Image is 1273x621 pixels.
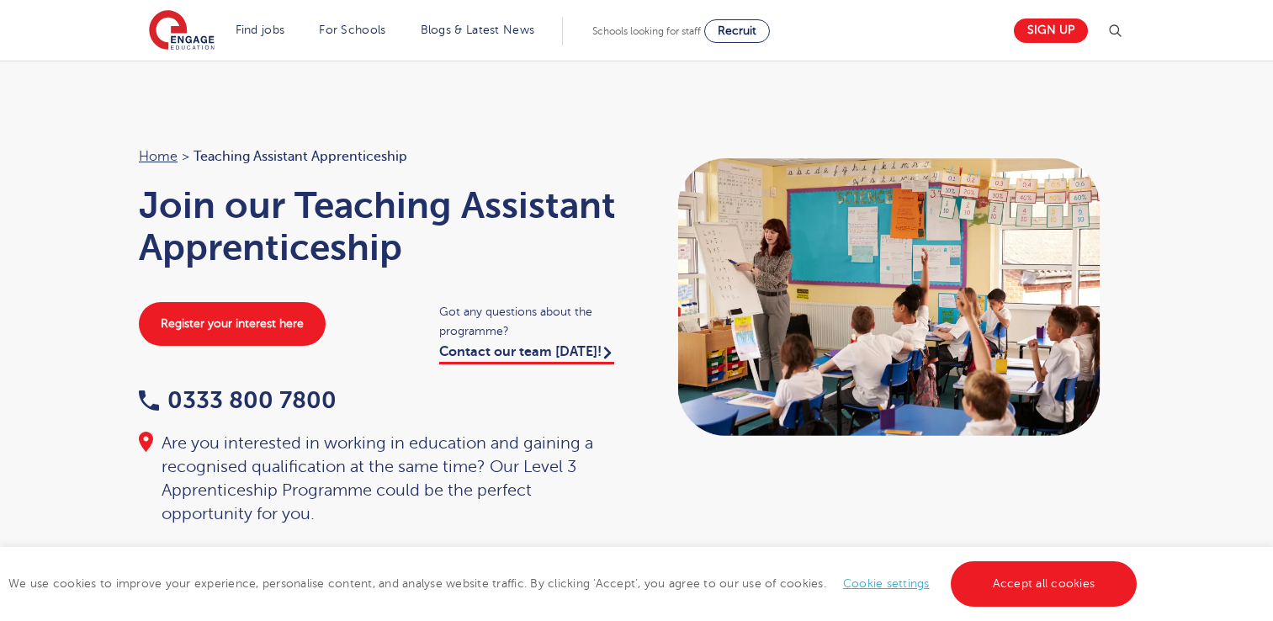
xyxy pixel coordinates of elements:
span: We use cookies to improve your experience, personalise content, and analyse website traffic. By c... [8,577,1141,590]
a: Recruit [704,19,770,43]
a: Register your interest here [139,302,326,346]
span: > [182,149,189,164]
a: Find jobs [236,24,285,36]
a: Blogs & Latest News [421,24,535,36]
a: Sign up [1014,19,1088,43]
span: Schools looking for staff [592,25,701,37]
a: 0333 800 7800 [139,387,337,413]
div: Are you interested in working in education and gaining a recognised qualification at the same tim... [139,432,620,526]
nav: breadcrumb [139,146,620,167]
img: Engage Education [149,10,215,52]
span: Teaching Assistant Apprenticeship [194,146,407,167]
a: Accept all cookies [951,561,1138,607]
h1: Join our Teaching Assistant Apprenticeship [139,184,620,268]
a: For Schools [319,24,385,36]
span: Got any questions about the programme? [439,302,620,341]
span: Recruit [718,24,756,37]
a: Home [139,149,178,164]
a: Contact our team [DATE]! [439,344,614,364]
a: Cookie settings [843,577,930,590]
